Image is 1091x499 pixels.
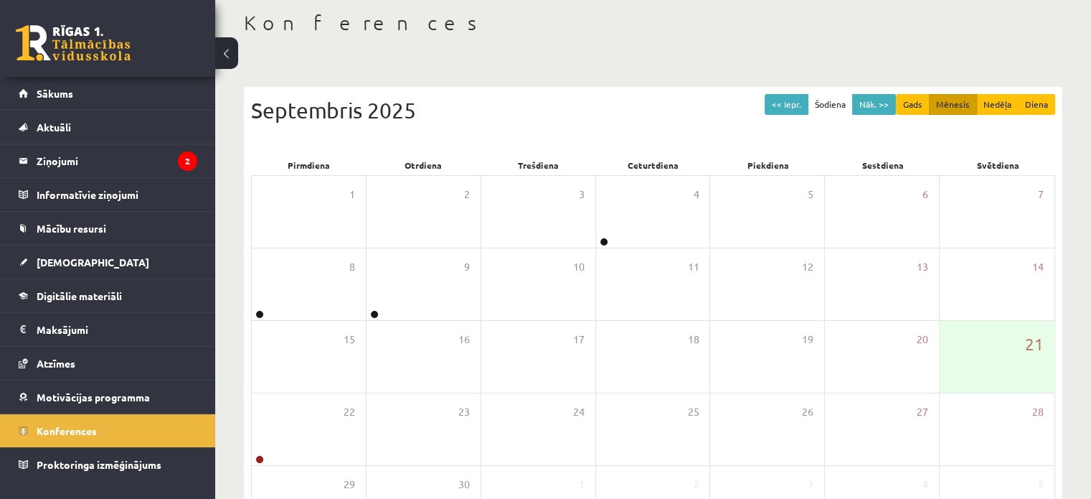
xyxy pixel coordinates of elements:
span: 8 [349,259,355,275]
span: 27 [917,404,928,420]
a: [DEMOGRAPHIC_DATA] [19,246,197,279]
span: 3 [808,477,813,493]
span: 4 [922,477,928,493]
a: Maksājumi [19,313,197,346]
span: 23 [458,404,470,420]
span: [DEMOGRAPHIC_DATA] [37,256,149,269]
span: Digitālie materiāli [37,289,122,302]
h1: Konferences [244,11,1062,35]
span: Atzīmes [37,357,75,370]
span: 19 [802,332,813,348]
span: 20 [917,332,928,348]
span: 26 [802,404,813,420]
legend: Ziņojumi [37,144,197,177]
legend: Informatīvie ziņojumi [37,178,197,211]
span: 24 [573,404,585,420]
div: Trešdiena [481,155,595,175]
span: 15 [344,332,355,348]
button: Diena [1018,94,1055,115]
div: Ceturtdiena [595,155,710,175]
span: 16 [458,332,470,348]
button: Šodiena [808,94,853,115]
button: Mēnesis [929,94,977,115]
span: Konferences [37,424,97,437]
a: Atzīmes [19,347,197,380]
span: 5 [1038,477,1044,493]
div: Sestdiena [826,155,940,175]
button: Nāk. >> [852,94,896,115]
span: 1 [579,477,585,493]
a: Ziņojumi2 [19,144,197,177]
span: 22 [344,404,355,420]
span: 4 [693,187,699,202]
div: Otrdiena [366,155,481,175]
span: 3 [579,187,585,202]
a: Aktuāli [19,111,197,144]
button: Gads [896,94,930,115]
span: 1 [349,187,355,202]
span: 21 [1025,332,1044,356]
div: Svētdiena [940,155,1055,175]
span: 9 [464,259,470,275]
button: Nedēļa [976,94,1019,115]
button: << Iepr. [765,94,808,115]
div: Septembris 2025 [251,94,1055,126]
span: Sākums [37,87,73,100]
a: Informatīvie ziņojumi [19,178,197,211]
a: Proktoringa izmēģinājums [19,448,197,481]
span: Mācību resursi [37,222,106,235]
legend: Maksājumi [37,313,197,346]
span: 28 [1032,404,1044,420]
span: 18 [687,332,699,348]
a: Mācību resursi [19,212,197,245]
span: Aktuāli [37,121,71,134]
a: Konferences [19,414,197,447]
span: 14 [1032,259,1044,275]
div: Piekdiena [711,155,826,175]
span: 2 [464,187,470,202]
span: Proktoringa izmēģinājums [37,458,161,471]
span: 5 [808,187,813,202]
span: 13 [917,259,928,275]
span: 25 [687,404,699,420]
span: 2 [693,477,699,493]
span: 29 [344,477,355,493]
a: Rīgas 1. Tālmācības vidusskola [16,25,131,61]
span: Motivācijas programma [37,391,150,404]
div: Pirmdiena [251,155,366,175]
span: 7 [1038,187,1044,202]
a: Digitālie materiāli [19,279,197,312]
span: 12 [802,259,813,275]
span: 10 [573,259,585,275]
i: 2 [178,151,197,171]
a: Motivācijas programma [19,381,197,414]
a: Sākums [19,77,197,110]
span: 17 [573,332,585,348]
span: 11 [687,259,699,275]
span: 6 [922,187,928,202]
span: 30 [458,477,470,493]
